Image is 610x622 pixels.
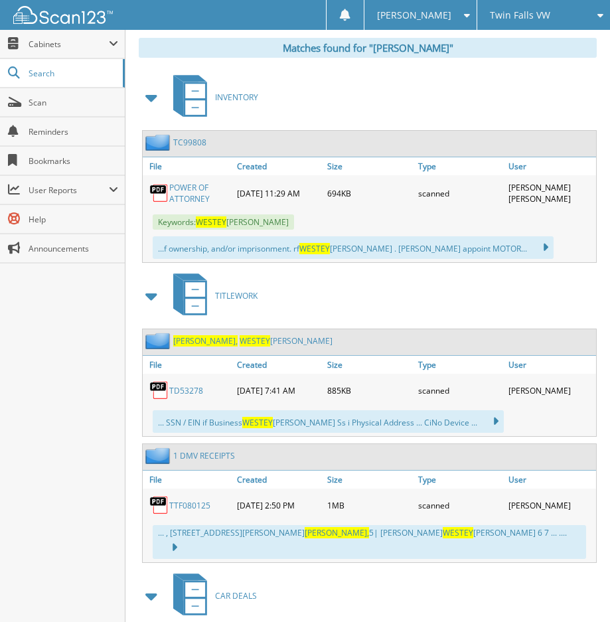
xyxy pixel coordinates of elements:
[490,11,550,19] span: Twin Falls VW
[29,214,118,225] span: Help
[143,471,234,489] a: File
[173,137,206,148] a: TC99808
[415,356,506,374] a: Type
[234,377,325,404] div: [DATE] 7:41 AM
[29,155,118,167] span: Bookmarks
[415,492,506,518] div: scanned
[324,492,415,518] div: 1MB
[143,157,234,175] a: File
[153,410,504,433] div: ... SSN / EIN if Business [PERSON_NAME] Ss i Physical Address ... CiNo Device ...
[29,39,109,50] span: Cabinets
[377,11,451,19] span: [PERSON_NAME]
[415,157,506,175] a: Type
[505,377,596,404] div: [PERSON_NAME]
[415,377,506,404] div: scanned
[149,495,169,515] img: PDF.png
[234,356,325,374] a: Created
[305,527,369,538] span: [PERSON_NAME],
[324,179,415,208] div: 694KB
[165,71,258,123] a: INVENTORY
[139,38,597,58] div: Matches found for "[PERSON_NAME]"
[234,179,325,208] div: [DATE] 11:29 AM
[143,356,234,374] a: File
[299,243,330,254] span: WESTEY
[145,333,173,349] img: folder2.png
[149,183,169,203] img: PDF.png
[242,417,273,428] span: WESTEY
[169,385,203,396] a: TD53278
[13,6,113,24] img: scan123-logo-white.svg
[324,157,415,175] a: Size
[169,500,210,511] a: TTF080125
[324,471,415,489] a: Size
[505,356,596,374] a: User
[145,447,173,464] img: folder2.png
[234,492,325,518] div: [DATE] 2:50 PM
[505,179,596,208] div: [PERSON_NAME] [PERSON_NAME]
[215,290,258,301] span: TITLEWORK
[505,471,596,489] a: User
[149,380,169,400] img: PDF.png
[415,179,506,208] div: scanned
[215,590,257,601] span: CAR DEALS
[324,356,415,374] a: Size
[215,92,258,103] span: INVENTORY
[29,126,118,137] span: Reminders
[505,492,596,518] div: [PERSON_NAME]
[443,527,473,538] span: WESTEY
[324,377,415,404] div: 885KB
[153,236,554,259] div: ...f ownership, and/or imprisonment. rf [PERSON_NAME] . [PERSON_NAME] appoint MOTOR...
[153,214,294,230] span: Keywords: [PERSON_NAME]
[169,182,230,204] a: POWER OF ATTORNEY
[29,185,109,196] span: User Reports
[173,335,333,347] a: [PERSON_NAME], WESTEY[PERSON_NAME]
[173,450,235,461] a: 1 DMV RECEIPTS
[505,157,596,175] a: User
[234,157,325,175] a: Created
[165,570,257,622] a: CAR DEALS
[153,525,586,559] div: ... , [STREET_ADDRESS][PERSON_NAME] 5| [PERSON_NAME] [PERSON_NAME] 6 7 ... ....
[415,471,506,489] a: Type
[240,335,270,347] span: WESTEY
[196,216,226,228] span: WESTEY
[29,97,118,108] span: Scan
[29,68,116,79] span: Search
[165,270,258,322] a: TITLEWORK
[173,335,238,347] span: [PERSON_NAME],
[29,243,118,254] span: Announcements
[145,134,173,151] img: folder2.png
[544,558,610,622] iframe: Chat Widget
[234,471,325,489] a: Created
